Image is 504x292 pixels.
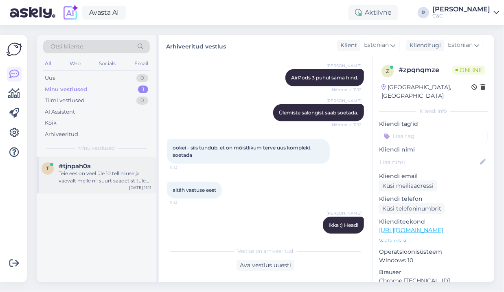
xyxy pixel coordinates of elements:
p: Kliendi telefon [379,195,488,203]
div: 0 [136,74,148,82]
a: [URL][DOMAIN_NAME] [379,226,443,234]
p: Brauser [379,268,488,277]
div: Aktiivne [348,5,398,20]
div: Minu vestlused [45,86,87,94]
span: Ülemiste salongist saab soetada. [279,110,358,116]
p: Kliendi email [379,172,488,180]
span: 11:13 [169,164,200,170]
span: z [386,68,389,74]
span: Online [452,66,485,75]
div: Tiimi vestlused [45,97,85,105]
span: Estonian [448,41,473,50]
div: Uus [45,74,55,82]
span: 11:13 [331,234,362,240]
p: Windows 10 [379,256,488,265]
div: R [418,7,429,18]
div: # zpqnqmze [399,65,452,75]
span: AirPods 3 puhul sama hind. [291,75,358,81]
p: Operatsioonisüsteem [379,248,488,256]
div: Klient [337,41,357,50]
div: Kõik [45,119,57,127]
input: Lisa tag [379,130,488,142]
a: Avasta AI [82,6,126,20]
span: Minu vestlused [78,145,115,152]
span: aitäh vastuse eest [173,187,216,193]
p: Kliendi tag'id [379,120,488,128]
div: Kliendi info [379,108,488,115]
div: [DATE] 11:11 [129,184,151,191]
p: Kliendi nimi [379,145,488,154]
p: Klienditeekond [379,217,488,226]
span: Nähtud ✓ 11:12 [331,87,362,93]
span: Estonian [364,41,389,50]
span: 11:13 [169,199,200,205]
div: Klienditugi [406,41,441,50]
p: Vaata edasi ... [379,237,488,244]
div: 1 [138,86,148,94]
div: Email [133,58,150,69]
img: Askly Logo [7,42,22,57]
div: Teie ees on veel üle 10 tellimuse ja vaevalt meile nii suurt saadetist tuleb. Tühistamiseks peaks... [59,170,151,184]
label: Arhiveeritud vestlus [166,40,226,51]
span: Otsi kliente [50,42,83,51]
div: Ava vestlus uuesti [237,260,294,271]
img: explore-ai [62,4,79,21]
div: C&C [432,13,490,19]
span: Ikka :) Head! [329,222,358,228]
p: Chrome [TECHNICAL_ID] [379,277,488,285]
span: Vestlus on arhiveeritud [238,248,294,255]
div: Küsi meiliaadressi [379,180,437,191]
span: [PERSON_NAME] [327,210,362,216]
div: Küsi telefoninumbrit [379,203,445,214]
span: ookei - siis tundub, et on mõistlikum terve uus komplekt soetada [173,145,312,158]
input: Lisa nimi [379,158,478,167]
span: #tjnpah0a [59,162,91,170]
div: All [43,58,53,69]
span: [PERSON_NAME] [327,63,362,69]
div: Arhiveeritud [45,130,78,138]
div: Socials [97,58,117,69]
a: [PERSON_NAME]C&C [432,6,499,19]
div: Web [68,58,82,69]
span: Nähtud ✓ 11:12 [331,122,362,128]
div: [GEOGRAPHIC_DATA], [GEOGRAPHIC_DATA] [381,83,471,100]
div: 0 [136,97,148,105]
span: t [46,165,49,171]
div: AI Assistent [45,108,75,116]
span: [PERSON_NAME] [327,98,362,104]
div: [PERSON_NAME] [432,6,490,13]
